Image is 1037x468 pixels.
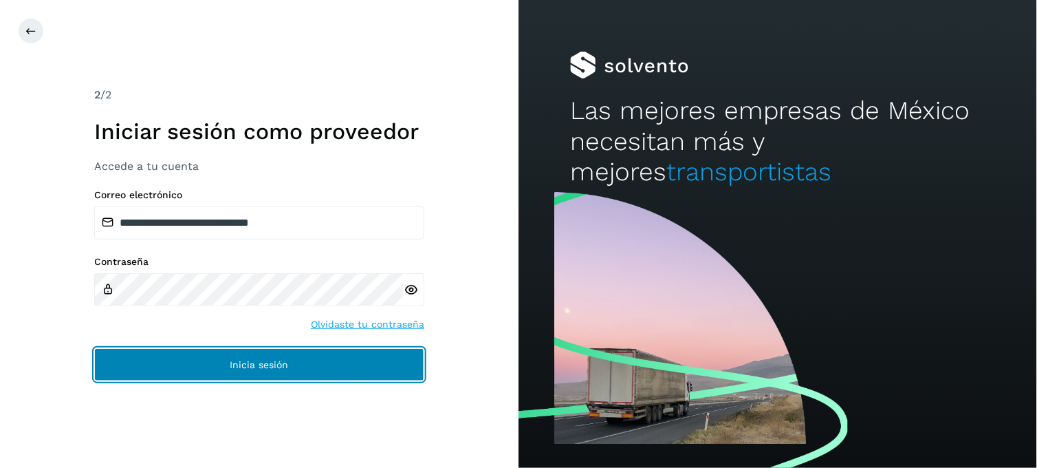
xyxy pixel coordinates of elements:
[94,118,424,145] h1: Iniciar sesión como proveedor
[94,160,424,173] h3: Accede a tu cuenta
[311,317,424,332] a: Olvidaste tu contraseña
[94,88,100,101] span: 2
[230,360,289,370] span: Inicia sesión
[570,96,985,187] h2: Las mejores empresas de México necesitan más y mejores
[94,189,424,201] label: Correo electrónico
[94,87,424,103] div: /2
[666,157,831,187] span: transportistas
[94,256,424,268] label: Contraseña
[94,348,424,381] button: Inicia sesión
